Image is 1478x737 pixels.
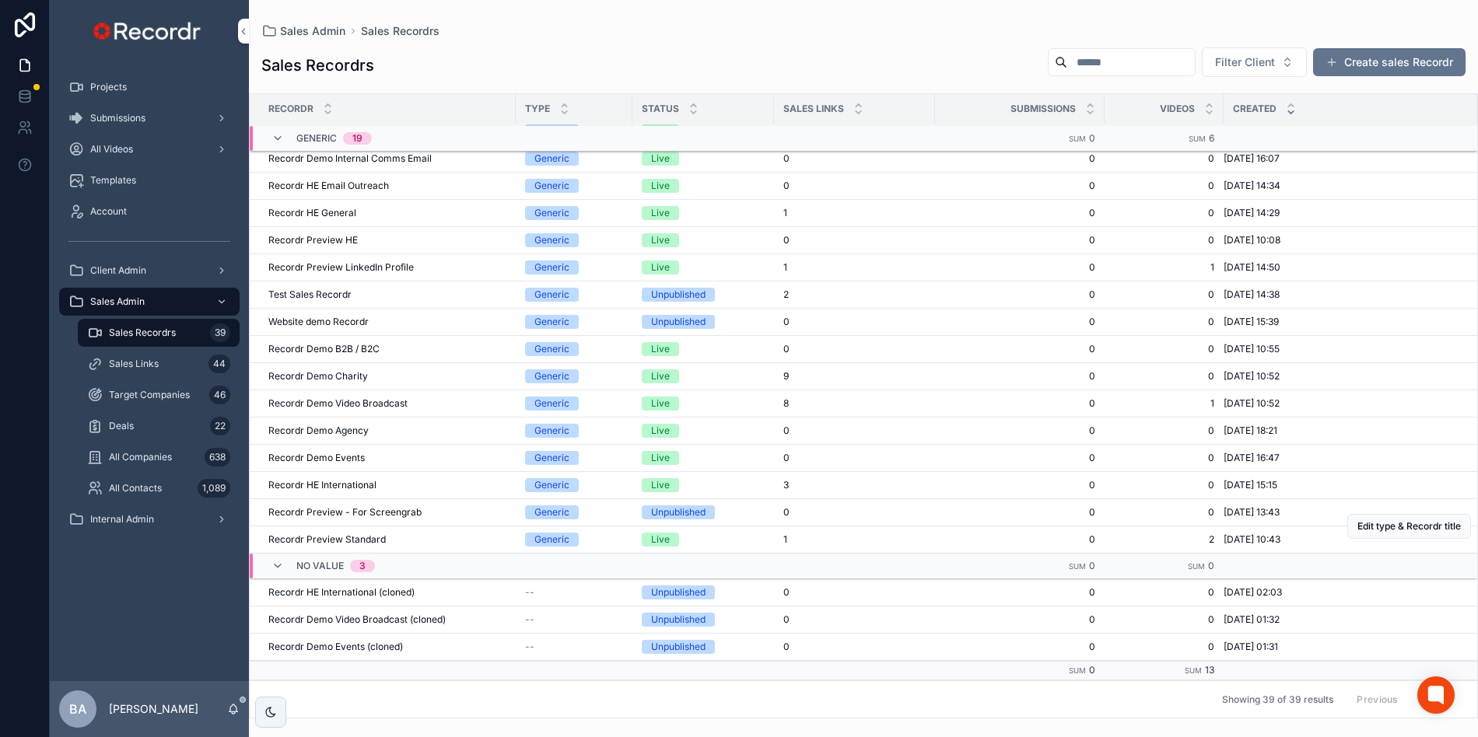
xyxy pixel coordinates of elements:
a: Sales Recordrs39 [78,319,240,347]
span: -- [525,586,534,599]
a: 1 [783,533,926,546]
div: Generic [534,124,569,138]
a: 1 [783,261,926,274]
a: 0 [944,288,1095,301]
a: -- [525,641,623,653]
span: 0 [944,343,1095,355]
a: Internal Admin [59,505,240,533]
a: Live [642,233,765,247]
a: [DATE] 14:38 [1224,288,1459,301]
a: 0 [944,424,1095,437]
span: 0 [783,180,790,192]
span: Recordr HE International (cloned) [268,586,415,599]
div: Generic [534,179,569,193]
span: [DATE] 15:15 [1224,479,1277,491]
span: 1 [783,207,787,219]
span: [DATE] 14:29 [1224,207,1280,219]
div: Live [651,233,670,247]
a: 0 [944,234,1095,246]
div: Live [651,478,670,492]
a: Live [642,424,765,438]
a: [DATE] 13:43 [1224,506,1459,519]
span: 0 [783,613,790,626]
span: Account [90,205,127,218]
a: 0 [944,370,1095,382]
div: Unpublished [651,640,706,654]
span: 0 [944,586,1095,599]
a: 0 [944,261,1095,274]
span: 0 [1114,370,1214,382]
a: Unpublished [642,640,765,654]
span: 0 [944,207,1095,219]
span: 0 [1114,343,1214,355]
a: Live [642,152,765,166]
span: 0 [783,152,790,165]
a: 0 [1114,316,1214,328]
div: Generic [534,152,569,166]
a: Generic [525,233,623,247]
div: Generic [534,505,569,519]
a: [DATE] 10:08 [1224,234,1459,246]
div: Live [651,260,670,274]
a: [DATE] 10:55 [1224,343,1459,355]
a: Sales Admin [59,288,240,316]
button: Select Button [1202,47,1307,77]
a: [DATE] 15:39 [1224,316,1459,328]
span: [DATE] 01:32 [1224,613,1280,626]
a: Create sales Recordr [1313,48,1466,76]
a: 0 [944,397,1095,410]
span: Projects [90,81,127,93]
a: [DATE] 10:43 [1224,533,1459,546]
div: Unpublished [651,585,706,599]
a: 2 [1114,533,1214,546]
span: Test Sales Recordr [268,288,352,301]
span: Recordr Demo Events (cloned) [268,641,403,653]
a: 3 [783,479,926,491]
div: Live [651,179,670,193]
span: 0 [783,506,790,519]
a: Deals22 [78,412,240,440]
a: Recordr Demo Video Broadcast (cloned) [268,613,506,626]
a: Generic [525,260,623,274]
span: 3 [783,479,789,491]
a: 0 [783,152,926,165]
span: 0 [1114,424,1214,437]
a: 0 [944,452,1095,464]
div: 1,089 [198,479,230,498]
span: Target Companies [109,389,190,401]
img: App logo [89,19,208,44]
a: [DATE] 10:52 [1224,397,1459,410]
a: Generic [525,179,623,193]
span: Recordr Demo B2B / B2C [268,343,380,355]
a: Generic [525,505,623,519]
a: Sales Admin [261,23,345,39]
span: [DATE] 14:38 [1224,288,1280,301]
span: Recordr Demo Agency [268,424,369,437]
a: All Companies638 [78,443,240,471]
a: Live [642,342,765,356]
span: 1 [783,533,787,546]
a: Account [59,197,240,225]
span: 0 [944,180,1095,192]
a: -- [525,613,623,626]
a: [DATE] 16:47 [1224,452,1459,464]
a: 0 [783,343,926,355]
span: Website demo Recordr [268,316,369,328]
span: [DATE] 16:07 [1224,152,1280,165]
a: 0 [1114,452,1214,464]
a: 1 [783,207,926,219]
span: Recordr Preview HE [268,234,358,246]
a: Generic [525,342,623,356]
a: 8 [783,397,926,410]
a: 0 [1114,506,1214,519]
span: Deals [109,420,134,432]
span: Sales Admin [90,295,145,308]
span: [DATE] 15:39 [1224,316,1279,328]
span: Recordr Demo Charity [268,370,368,382]
div: Generic [534,424,569,438]
a: Target Companies46 [78,381,240,409]
div: Generic [534,315,569,329]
